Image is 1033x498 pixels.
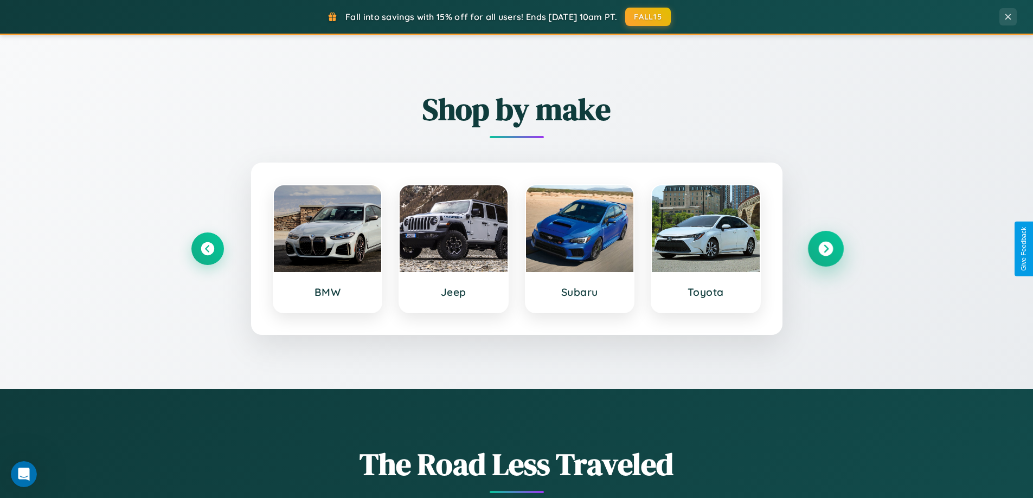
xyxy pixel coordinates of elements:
[625,8,671,26] button: FALL15
[1020,227,1028,271] div: Give Feedback
[191,88,842,130] h2: Shop by make
[191,443,842,485] h1: The Road Less Traveled
[663,286,749,299] h3: Toyota
[410,286,497,299] h3: Jeep
[537,286,623,299] h3: Subaru
[11,461,37,487] iframe: Intercom live chat
[285,286,371,299] h3: BMW
[345,11,617,22] span: Fall into savings with 15% off for all users! Ends [DATE] 10am PT.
